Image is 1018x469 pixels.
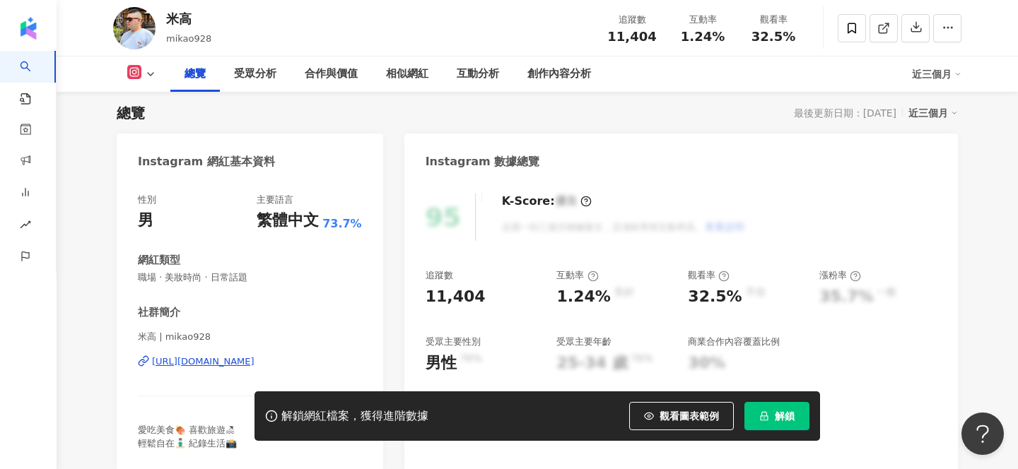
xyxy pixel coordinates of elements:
[747,13,800,27] div: 觀看率
[556,336,612,348] div: 受眾主要年齡
[138,194,156,206] div: 性別
[676,13,730,27] div: 互動率
[152,355,255,368] div: [URL][DOMAIN_NAME]
[556,269,598,282] div: 互動率
[775,410,795,422] span: 解鎖
[426,336,481,348] div: 受眾主要性別
[20,51,48,106] a: search
[138,355,362,368] a: [URL][DOMAIN_NAME]
[113,7,156,49] img: KOL Avatar
[759,411,769,421] span: lock
[660,410,719,422] span: 觀看圖表範例
[138,331,362,343] span: 米高 | mikao928
[688,269,730,282] div: 觀看率
[912,63,961,85] div: 近三個月
[457,66,499,83] div: 互動分析
[688,286,742,308] div: 32.5%
[17,17,40,40] img: logo icon
[426,269,453,282] div: 追蹤數
[138,425,237,448] span: 愛吃美食🍖 喜歡旅遊🏖 輕鬆自在🧘🏻‍♂️ 紀錄生活📸
[819,269,861,282] div: 漲粉率
[386,66,428,83] div: 相似網紅
[138,271,362,284] span: 職場 · 美妝時尚 · 日常話題
[744,402,809,430] button: 解鎖
[681,30,725,44] span: 1.24%
[166,10,211,28] div: 米高
[257,194,293,206] div: 主要語言
[257,210,319,232] div: 繁體中文
[20,210,31,242] span: rise
[426,154,540,170] div: Instagram 數據總覽
[185,66,206,83] div: 總覽
[305,66,358,83] div: 合作與價值
[166,33,211,44] span: mikao928
[908,104,958,122] div: 近三個月
[281,409,428,424] div: 解鎖網紅檔案，獲得進階數據
[605,13,659,27] div: 追蹤數
[688,336,780,348] div: 商業合作內容覆蓋比例
[117,103,145,123] div: 總覽
[138,305,180,320] div: 社群簡介
[322,216,362,232] span: 73.7%
[426,286,486,308] div: 11,404
[426,352,457,374] div: 男性
[234,66,276,83] div: 受眾分析
[607,29,656,44] span: 11,404
[751,30,795,44] span: 32.5%
[556,286,610,308] div: 1.24%
[138,154,275,170] div: Instagram 網紅基本資料
[138,253,180,268] div: 網紅類型
[794,107,896,119] div: 最後更新日期：[DATE]
[502,194,592,209] div: K-Score :
[138,210,153,232] div: 男
[629,402,734,430] button: 觀看圖表範例
[527,66,591,83] div: 創作內容分析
